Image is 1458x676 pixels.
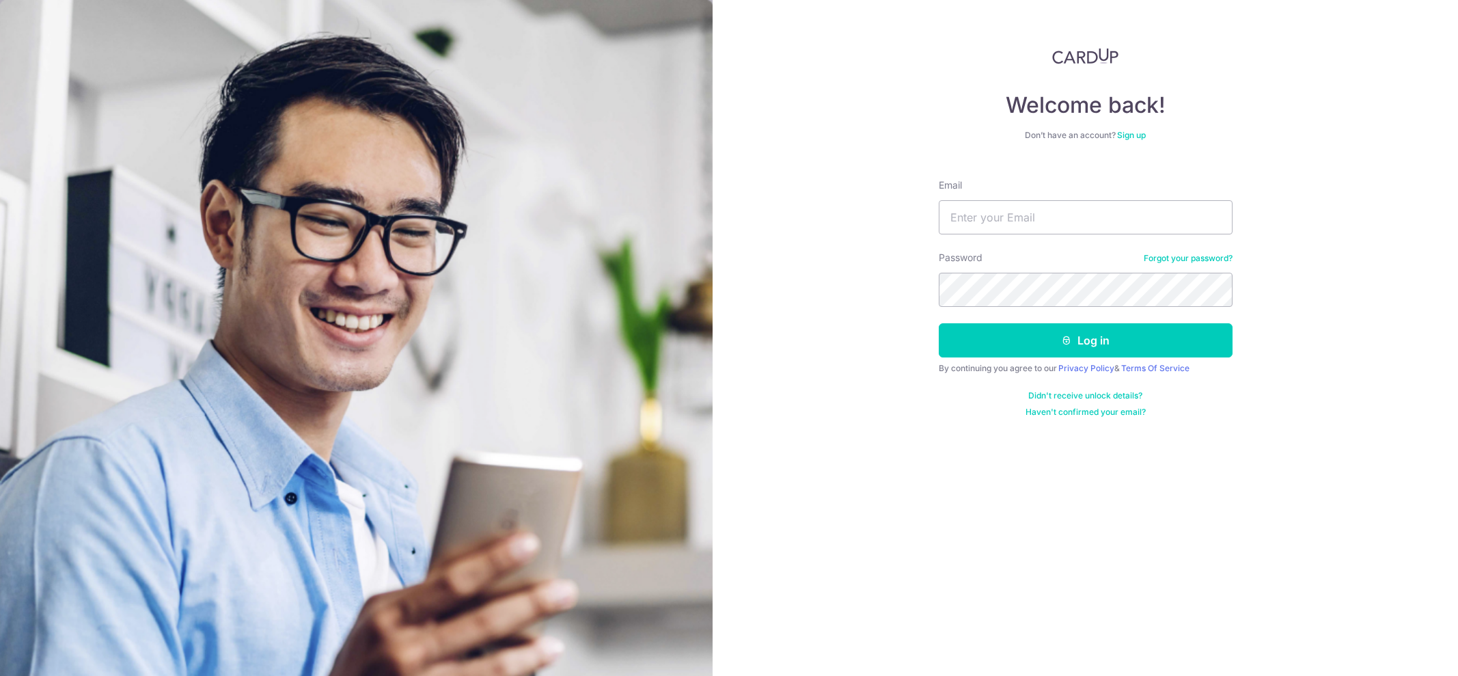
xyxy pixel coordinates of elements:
a: Sign up [1117,130,1146,140]
a: Privacy Policy [1058,363,1114,373]
input: Enter your Email [939,200,1233,234]
a: Terms Of Service [1121,363,1189,373]
a: Haven't confirmed your email? [1026,407,1146,418]
div: Don’t have an account? [939,130,1233,141]
div: By continuing you agree to our & [939,363,1233,374]
button: Log in [939,323,1233,357]
label: Email [939,178,962,192]
label: Password [939,251,982,265]
img: CardUp Logo [1052,48,1119,64]
a: Didn't receive unlock details? [1028,390,1142,401]
a: Forgot your password? [1144,253,1233,264]
h4: Welcome back! [939,92,1233,119]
